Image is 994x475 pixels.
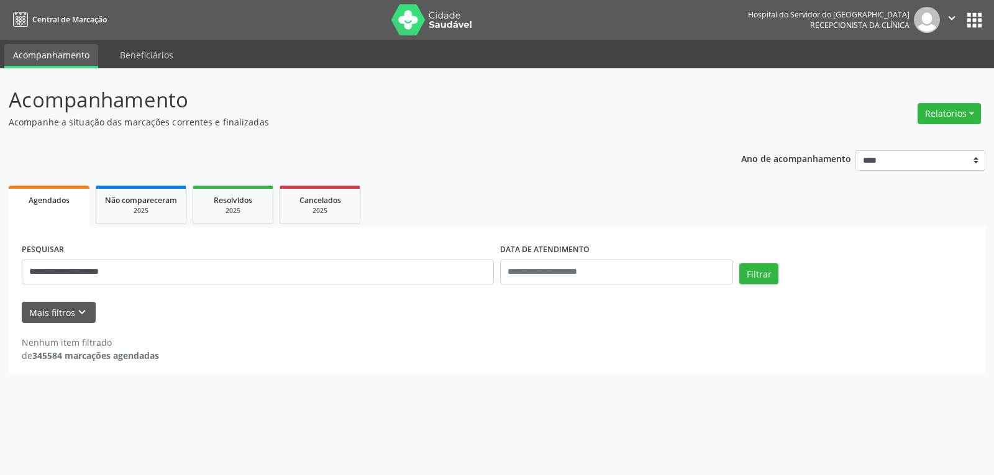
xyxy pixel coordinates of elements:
p: Acompanhe a situação das marcações correntes e finalizadas [9,115,692,129]
div: Nenhum item filtrado [22,336,159,349]
button: Filtrar [739,263,778,284]
a: Beneficiários [111,44,182,66]
strong: 345584 marcações agendadas [32,350,159,361]
span: Cancelados [299,195,341,206]
label: PESQUISAR [22,240,64,260]
i:  [945,11,959,25]
div: 2025 [202,206,264,215]
img: img [914,7,940,33]
p: Acompanhamento [9,84,692,115]
span: Não compareceram [105,195,177,206]
button:  [940,7,964,33]
i: keyboard_arrow_down [75,305,89,319]
a: Central de Marcação [9,9,107,30]
span: Recepcionista da clínica [810,20,910,30]
div: 2025 [105,206,177,215]
button: apps [964,9,985,31]
span: Resolvidos [214,195,252,206]
a: Acompanhamento [4,44,98,68]
span: Agendados [29,195,70,206]
p: Ano de acompanhamento [741,150,851,166]
button: Relatórios [918,103,981,124]
label: DATA DE ATENDIMENTO [500,240,590,260]
div: Hospital do Servidor do [GEOGRAPHIC_DATA] [748,9,910,20]
button: Mais filtroskeyboard_arrow_down [22,302,96,323]
div: de [22,349,159,362]
div: 2025 [289,206,351,215]
span: Central de Marcação [32,14,107,25]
